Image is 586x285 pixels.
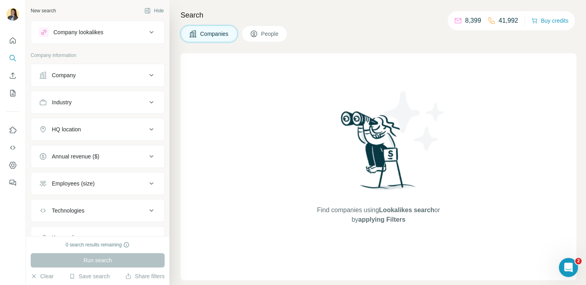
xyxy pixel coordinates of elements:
button: Enrich CSV [6,68,19,83]
p: Company information [31,52,165,59]
button: Technologies [31,201,164,220]
button: Search [6,51,19,65]
div: Employees (size) [52,180,94,187]
div: Industry [52,98,72,106]
span: Find companies using or by [315,205,442,224]
button: Use Surfe API [6,141,19,155]
button: Feedback [6,176,19,190]
button: Employees (size) [31,174,164,193]
span: applying Filters [358,216,405,223]
div: Technologies [52,207,85,215]
button: Industry [31,93,164,112]
button: Company [31,66,164,85]
button: My lists [6,86,19,100]
button: Hide [139,5,169,17]
div: Company lookalikes [53,28,103,36]
div: Company [52,71,76,79]
button: Keywords [31,228,164,247]
button: Clear [31,272,53,280]
button: Use Surfe on LinkedIn [6,123,19,137]
div: Annual revenue ($) [52,152,99,160]
span: Lookalikes search [379,207,435,213]
div: 0 search results remaining [66,241,130,248]
div: HQ location [52,125,81,133]
button: Share filters [125,272,165,280]
button: Quick start [6,33,19,48]
span: People [261,30,279,38]
img: Avatar [6,8,19,21]
button: HQ location [31,120,164,139]
button: Save search [69,272,110,280]
button: Company lookalikes [31,23,164,42]
img: Surfe Illustration - Woman searching with binoculars [337,109,420,198]
span: Companies [200,30,229,38]
div: Keywords [52,234,76,242]
h4: Search [181,10,576,21]
img: Surfe Illustration - Stars [379,85,450,157]
p: 8,399 [465,16,481,25]
button: Annual revenue ($) [31,147,164,166]
button: Dashboard [6,158,19,172]
span: 2 [575,258,582,264]
div: New search [31,7,56,14]
iframe: Intercom live chat [559,258,578,277]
